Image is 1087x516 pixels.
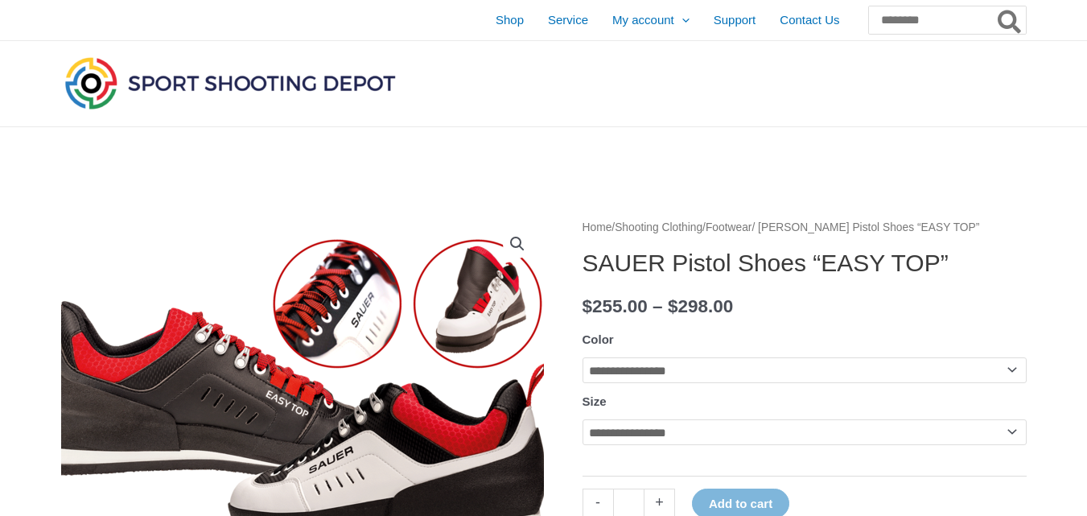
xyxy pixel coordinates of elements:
img: Sport Shooting Depot [61,53,399,113]
a: Shooting Clothing [615,221,702,233]
nav: Breadcrumb [583,217,1027,238]
label: Color [583,332,614,346]
button: Search [994,6,1026,34]
a: View full-screen image gallery [503,229,532,258]
label: Size [583,394,607,408]
span: $ [668,296,678,316]
span: $ [583,296,593,316]
a: Footwear [706,221,752,233]
h1: SAUER Pistol Shoes “EASY TOP” [583,249,1027,278]
bdi: 298.00 [668,296,733,316]
span: – [653,296,663,316]
a: Home [583,221,612,233]
bdi: 255.00 [583,296,648,316]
